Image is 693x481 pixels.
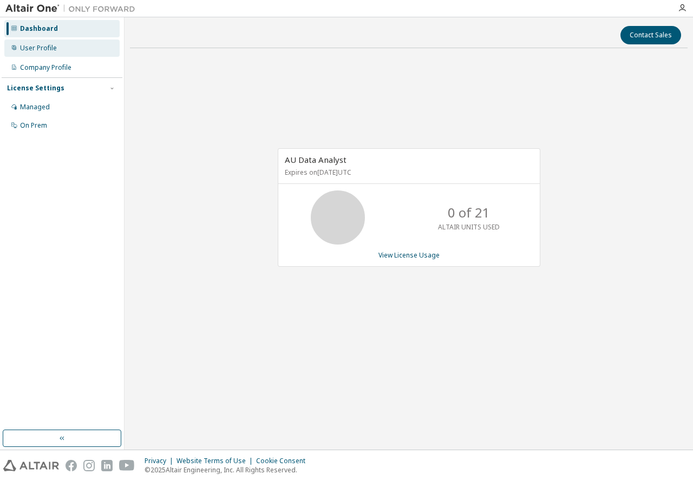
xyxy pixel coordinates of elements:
div: Cookie Consent [256,457,312,465]
div: Managed [20,103,50,111]
div: Dashboard [20,24,58,33]
p: ALTAIR UNITS USED [438,222,500,232]
button: Contact Sales [620,26,681,44]
img: facebook.svg [66,460,77,471]
div: License Settings [7,84,64,93]
img: instagram.svg [83,460,95,471]
div: Company Profile [20,63,71,72]
p: 0 of 21 [448,203,490,222]
p: Expires on [DATE] UTC [285,168,531,177]
img: linkedin.svg [101,460,113,471]
img: youtube.svg [119,460,135,471]
div: User Profile [20,44,57,52]
div: Website Terms of Use [176,457,256,465]
img: Altair One [5,3,141,14]
div: Privacy [145,457,176,465]
div: On Prem [20,121,47,130]
a: View License Usage [378,251,440,260]
p: © 2025 Altair Engineering, Inc. All Rights Reserved. [145,465,312,475]
img: altair_logo.svg [3,460,59,471]
span: AU Data Analyst [285,154,346,165]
